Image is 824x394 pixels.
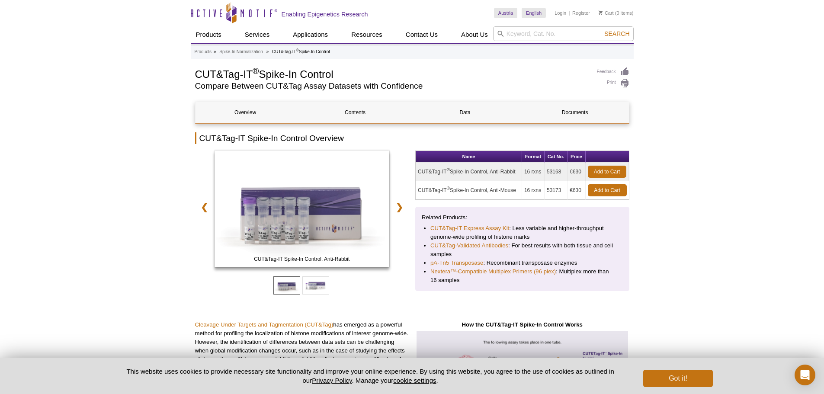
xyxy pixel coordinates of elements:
a: English [522,8,546,18]
a: CUT&Tag-IT Spike-In Control, Anti-Mouse [215,151,390,270]
sup: ® [447,186,450,191]
input: Keyword, Cat. No. [493,26,634,41]
h2: CUT&Tag-IT Spike-In Control Overview [195,132,629,144]
li: : For best results with both tissue and cell samples [430,241,614,259]
span: Search [604,30,629,37]
strong: How the CUT&Tag-IT Spike-In Control Works [462,321,583,328]
a: Overview [196,102,295,123]
a: Nextera™-Compatible Multiplex Primers (96 plex) [430,267,556,276]
a: Data [415,102,515,123]
a: Austria [494,8,517,18]
li: (0 items) [599,8,634,18]
td: 53173 [545,181,568,200]
button: cookie settings [393,377,436,384]
h1: CUT&Tag-IT Spike-In Control [195,67,588,80]
li: : Recombinant transposase enzymes [430,259,614,267]
a: Feedback [597,67,629,77]
a: Cart [599,10,614,16]
a: pA-Tn5 Transposase [430,259,483,267]
a: ❯ [390,197,409,217]
th: Cat No. [545,151,568,163]
button: Got it! [643,370,712,387]
a: Register [572,10,590,16]
a: Resources [346,26,388,43]
a: CUT&Tag-Validated Antibodies [430,241,508,250]
td: 16 rxns [522,181,545,200]
a: CUT&Tag-IT Express Assay Kit [430,224,509,233]
img: CUT&Tag-IT Spike-In Control, Anti-Rabbit [215,151,390,267]
td: 16 rxns [522,163,545,181]
a: Products [195,48,212,56]
a: Services [240,26,275,43]
sup: ® [447,167,450,172]
td: €630 [568,163,585,181]
h2: Enabling Epigenetics Research [282,10,368,18]
th: Price [568,151,585,163]
a: Products [191,26,227,43]
a: Privacy Policy [312,377,352,384]
th: Name [416,151,522,163]
p: This website uses cookies to provide necessary site functionality and improve your online experie... [112,367,629,385]
td: 53168 [545,163,568,181]
li: » [214,49,216,54]
p: Related Products: [422,213,623,222]
a: ❮ [195,197,214,217]
a: Add to Cart [588,184,627,196]
sup: ® [253,66,259,76]
td: CUT&Tag-IT Spike-In Control, Anti-Rabbit [416,163,522,181]
a: Login [555,10,566,16]
li: CUT&Tag-IT Spike-In Control [272,49,330,54]
a: About Us [456,26,493,43]
button: Search [602,30,632,38]
a: Contact Us [401,26,443,43]
a: Cleavage Under Targets and Tagmentation (CUT&Tag) [195,321,333,328]
th: Format [522,151,545,163]
a: Add to Cart [588,166,626,178]
a: Contents [305,102,405,123]
li: | [569,8,570,18]
div: Open Intercom Messenger [795,365,815,385]
td: CUT&Tag-IT Spike-In Control, Anti-Mouse [416,181,522,200]
a: Print [597,79,629,88]
a: Applications [288,26,333,43]
img: Your Cart [599,10,603,15]
sup: ® [296,48,299,52]
li: : Less variable and higher-throughput genome-wide profiling of histone marks [430,224,614,241]
span: CUT&Tag-IT Spike-In Control, Anti-Rabbit [216,255,388,263]
li: : Multiplex more than 16 samples [430,267,614,285]
h2: Compare Between CUT&Tag Assay Datasets with Confidence [195,82,588,90]
a: Documents [525,102,625,123]
a: Spike-In Normalization [219,48,263,56]
td: €630 [568,181,585,200]
li: » [266,49,269,54]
